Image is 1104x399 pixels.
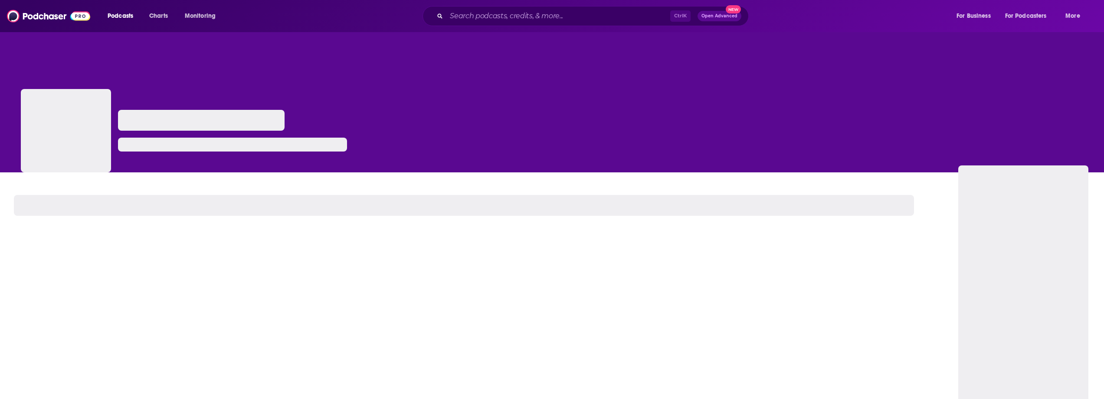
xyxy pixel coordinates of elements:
span: Charts [149,10,168,22]
span: For Business [957,10,991,22]
span: New [726,5,741,13]
button: open menu [179,9,227,23]
span: Open Advanced [701,14,737,18]
button: open menu [999,9,1059,23]
span: Monitoring [185,10,216,22]
button: open menu [102,9,144,23]
button: open menu [950,9,1002,23]
span: Ctrl K [670,10,691,22]
div: Search podcasts, credits, & more... [431,6,757,26]
button: open menu [1059,9,1091,23]
img: Podchaser - Follow, Share and Rate Podcasts [7,8,90,24]
input: Search podcasts, credits, & more... [446,9,670,23]
span: More [1065,10,1080,22]
span: For Podcasters [1005,10,1047,22]
button: Open AdvancedNew [698,11,741,21]
a: Charts [144,9,173,23]
span: Podcasts [108,10,133,22]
